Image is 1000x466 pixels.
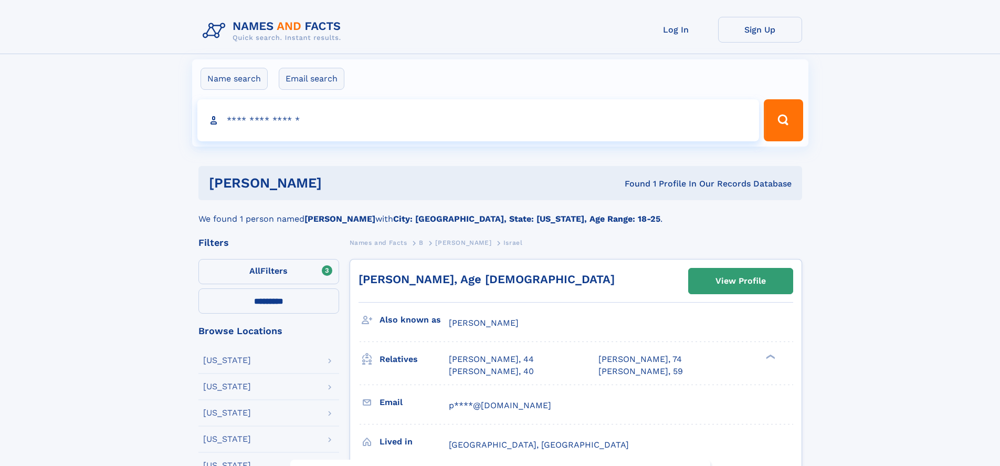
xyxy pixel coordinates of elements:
div: View Profile [715,269,766,293]
input: search input [197,99,760,141]
label: Name search [201,68,268,90]
h3: Lived in [380,433,449,451]
span: All [249,266,260,276]
a: [PERSON_NAME], 59 [598,366,683,377]
div: Browse Locations [198,326,339,336]
div: We found 1 person named with . [198,200,802,225]
div: [US_STATE] [203,382,251,391]
a: View Profile [689,268,793,294]
button: Search Button [764,99,803,141]
a: Names and Facts [350,236,407,249]
a: Sign Up [718,17,802,43]
b: [PERSON_NAME] [304,214,375,224]
span: [PERSON_NAME] [435,239,491,246]
b: City: [GEOGRAPHIC_DATA], State: [US_STATE], Age Range: 18-25 [393,214,660,224]
div: Found 1 Profile In Our Records Database [473,178,792,190]
div: [US_STATE] [203,435,251,443]
div: Filters [198,238,339,247]
span: B [419,239,424,246]
a: [PERSON_NAME], 44 [449,354,534,365]
div: ❯ [763,354,776,360]
label: Filters [198,259,339,284]
a: B [419,236,424,249]
label: Email search [279,68,344,90]
h3: Relatives [380,350,449,368]
a: [PERSON_NAME], 74 [598,354,682,365]
span: [PERSON_NAME] [449,318,519,328]
a: Log In [634,17,718,43]
span: Israel [503,239,523,246]
h3: Also known as [380,311,449,329]
h1: [PERSON_NAME] [209,177,473,190]
div: [US_STATE] [203,356,251,365]
a: [PERSON_NAME] [435,236,491,249]
div: [US_STATE] [203,409,251,417]
a: [PERSON_NAME], Age [DEMOGRAPHIC_DATA] [359,273,615,286]
h3: Email [380,393,449,411]
img: Logo Names and Facts [198,17,350,45]
a: [PERSON_NAME], 40 [449,366,534,377]
span: [GEOGRAPHIC_DATA], [GEOGRAPHIC_DATA] [449,440,629,450]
